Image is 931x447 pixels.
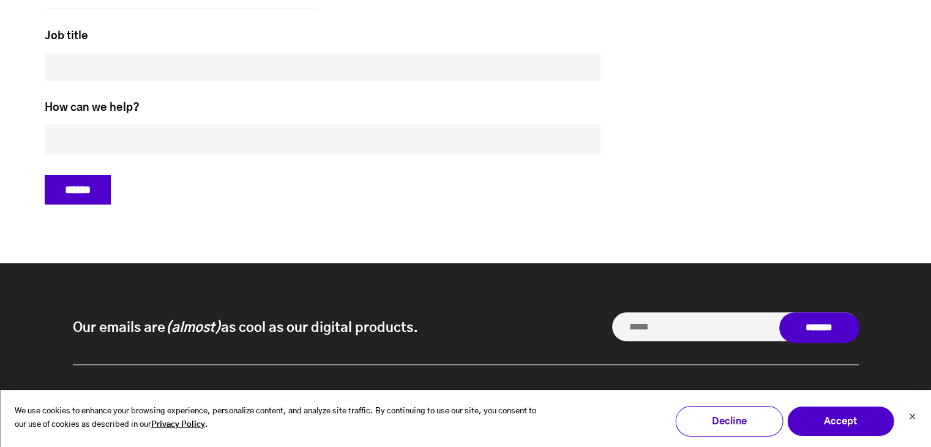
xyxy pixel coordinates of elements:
[787,406,894,437] button: Accept
[73,318,418,337] p: Our emails are as cool as our digital products.
[675,406,783,437] button: Decline
[151,418,205,432] a: Privacy Policy
[908,411,916,424] button: Dismiss cookie banner
[165,321,221,334] i: (almost)
[15,405,544,433] p: We use cookies to enhance your browsing experience, personalize content, and analyze site traffic...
